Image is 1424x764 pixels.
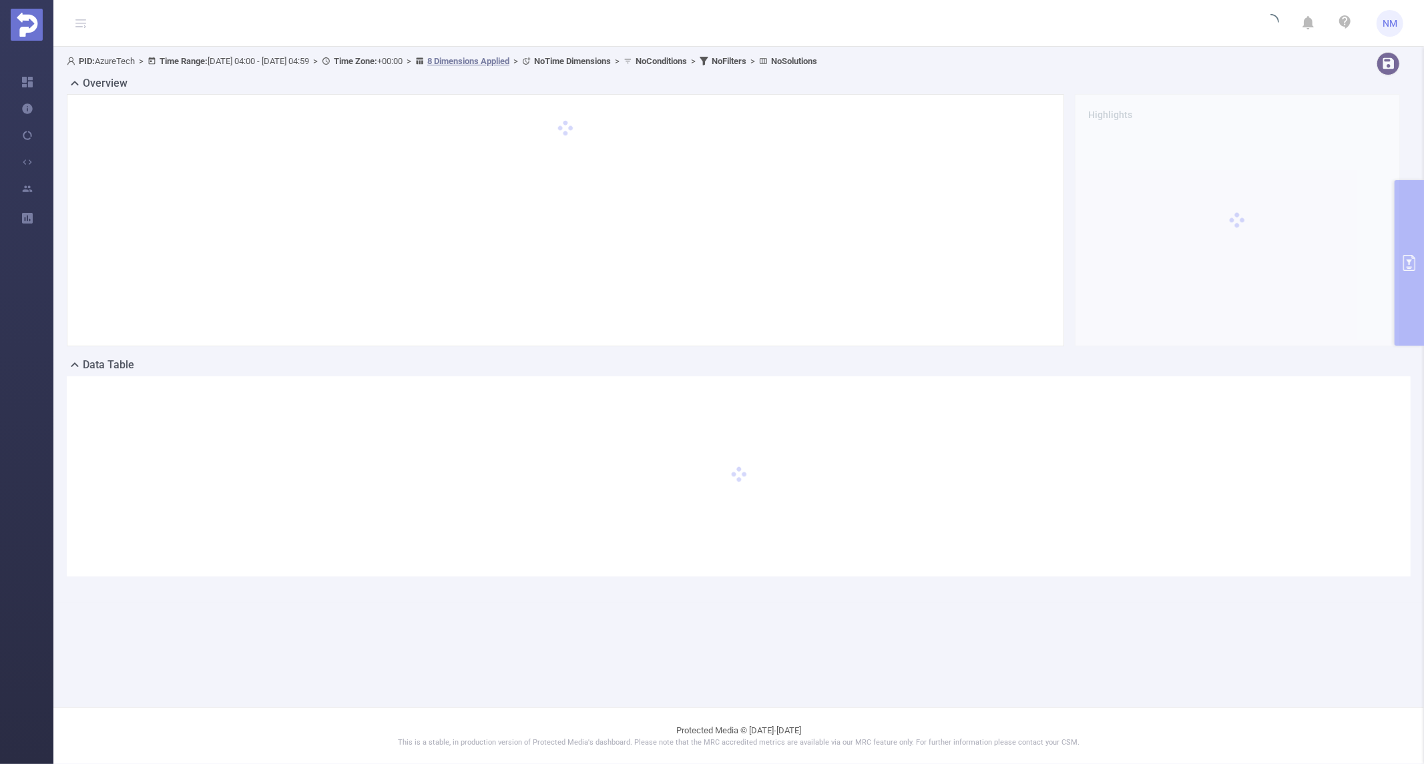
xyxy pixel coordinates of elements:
b: No Filters [712,56,746,66]
span: > [403,56,415,66]
span: > [611,56,624,66]
b: No Conditions [636,56,687,66]
span: > [509,56,522,66]
img: Protected Media [11,9,43,41]
p: This is a stable, in production version of Protected Media's dashboard. Please note that the MRC ... [87,737,1391,749]
b: Time Range: [160,56,208,66]
span: AzureTech [DATE] 04:00 - [DATE] 04:59 +00:00 [67,56,817,66]
span: > [687,56,700,66]
b: No Solutions [771,56,817,66]
h2: Data Table [83,357,134,373]
span: NM [1383,10,1397,37]
footer: Protected Media © [DATE]-[DATE] [53,707,1424,764]
span: > [309,56,322,66]
u: 8 Dimensions Applied [427,56,509,66]
b: No Time Dimensions [534,56,611,66]
i: icon: loading [1263,14,1279,33]
b: Time Zone: [334,56,377,66]
span: > [135,56,148,66]
span: > [746,56,759,66]
i: icon: user [67,57,79,65]
b: PID: [79,56,95,66]
h2: Overview [83,75,128,91]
